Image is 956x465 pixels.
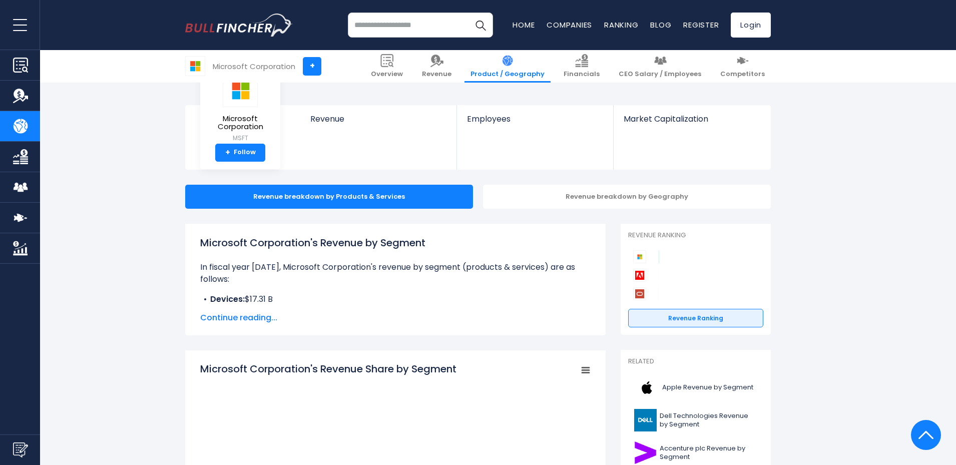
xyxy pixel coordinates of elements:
a: Revenue [416,50,457,83]
a: Register [683,20,719,30]
p: Related [628,357,763,366]
a: Revenue [300,105,457,141]
a: Go to homepage [185,14,293,37]
a: Blog [650,20,671,30]
a: Microsoft Corporation MSFT [208,73,273,144]
span: Dell Technologies Revenue by Segment [660,412,757,429]
div: Revenue breakdown by Products & Services [185,185,473,209]
img: AAPL logo [634,376,659,399]
img: DELL logo [634,409,657,431]
span: CEO Salary / Employees [619,70,701,79]
a: Market Capitalization [614,105,770,141]
a: + [303,57,321,76]
a: Product / Geography [464,50,551,83]
strong: + [225,148,230,157]
span: Employees [467,114,603,124]
button: Search [468,13,493,38]
img: Oracle Corporation competitors logo [633,287,646,300]
a: Companies [547,20,592,30]
a: Login [731,13,771,38]
span: Apple Revenue by Segment [662,383,753,392]
img: Microsoft Corporation competitors logo [633,250,646,263]
img: Adobe competitors logo [633,269,646,282]
a: Overview [365,50,409,83]
h1: Microsoft Corporation's Revenue by Segment [200,235,591,250]
img: bullfincher logo [185,14,293,37]
div: Revenue breakdown by Geography [483,185,771,209]
img: MSFT logo [186,57,205,76]
tspan: Microsoft Corporation's Revenue Share by Segment [200,362,456,376]
span: Overview [371,70,403,79]
p: Revenue Ranking [628,231,763,240]
a: +Follow [215,144,265,162]
p: In fiscal year [DATE], Microsoft Corporation's revenue by segment (products & services) are as fo... [200,261,591,285]
span: Microsoft Corporation [208,115,272,131]
a: Dell Technologies Revenue by Segment [628,406,763,434]
b: Devices: [210,293,245,305]
a: Revenue Ranking [628,309,763,328]
span: Revenue [310,114,447,124]
a: Financials [558,50,606,83]
small: MSFT [208,134,272,143]
a: Competitors [714,50,771,83]
span: Accenture plc Revenue by Segment [660,444,757,461]
span: Revenue [422,70,451,79]
a: Apple Revenue by Segment [628,374,763,401]
li: $17.31 B [200,293,591,305]
a: Home [513,20,535,30]
span: Competitors [720,70,765,79]
img: MSFT logo [223,74,258,107]
a: CEO Salary / Employees [613,50,707,83]
a: Ranking [604,20,638,30]
a: Employees [457,105,613,141]
span: Market Capitalization [624,114,760,124]
span: Continue reading... [200,312,591,324]
img: ACN logo [634,441,657,464]
div: Microsoft Corporation [213,61,295,72]
span: Product / Geography [470,70,545,79]
span: Financials [564,70,600,79]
